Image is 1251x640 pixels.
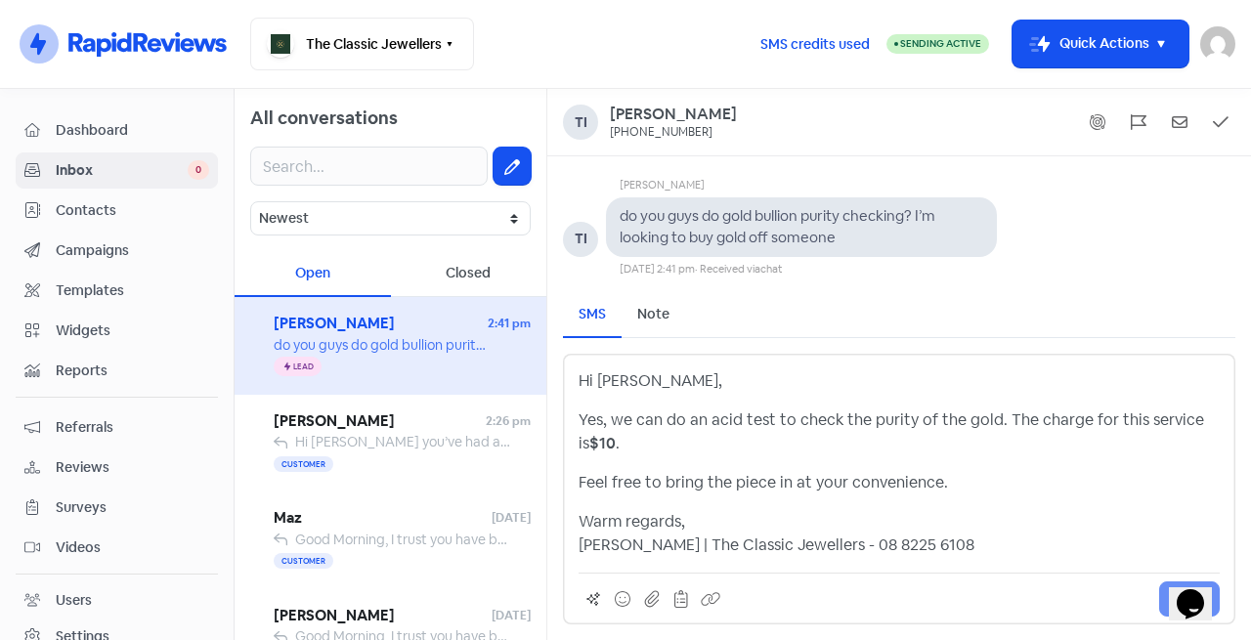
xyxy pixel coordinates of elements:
[492,509,531,527] span: [DATE]
[1200,26,1235,62] img: User
[56,280,209,301] span: Templates
[886,32,989,56] a: Sending Active
[391,251,547,297] div: Closed
[486,412,531,430] span: 2:26 pm
[610,125,712,141] div: [PHONE_NUMBER]
[274,605,492,627] span: [PERSON_NAME]
[16,192,218,229] a: Contacts
[1169,562,1231,620] iframe: chat widget
[900,37,981,50] span: Sending Active
[16,273,218,309] a: Templates
[16,490,218,526] a: Surveys
[250,107,398,129] span: All conversations
[563,105,598,140] div: Ti
[16,582,218,619] a: Users
[16,233,218,269] a: Campaigns
[760,262,782,276] span: chat
[56,240,209,261] span: Campaigns
[579,471,1220,494] p: Feel free to bring the piece in at your convenience.
[579,408,1220,455] p: Yes, we can do an acid test to check the purity of the gold. The charge for this service is .
[250,18,474,70] button: The Classic Jewellers
[579,510,1220,557] p: Warm regards, [PERSON_NAME] | The Classic Jewellers - 08 8225 6108
[274,336,775,354] span: do you guys do gold bullion purity checking? I’m looking to buy gold off someone
[1013,21,1188,67] button: Quick Actions
[274,410,486,433] span: [PERSON_NAME]
[56,120,209,141] span: Dashboard
[610,105,737,125] a: [PERSON_NAME]
[620,261,695,277] div: [DATE] 2:41 pm
[760,34,870,55] span: SMS credits used
[235,251,391,297] div: Open
[1083,107,1112,137] button: Show system messages
[293,363,314,370] span: Lead
[589,433,616,453] strong: $10
[620,177,997,197] div: [PERSON_NAME]
[16,152,218,189] a: Inbox 0
[563,222,598,257] div: TI
[1165,107,1194,137] button: Mark as unread
[1206,107,1235,137] button: Mark as closed
[16,530,218,566] a: Videos
[579,304,606,324] div: SMS
[250,147,488,186] input: Search...
[637,304,669,324] div: Note
[56,497,209,518] span: Surveys
[188,160,209,180] span: 0
[274,313,488,335] span: [PERSON_NAME]
[56,361,209,381] span: Reports
[492,607,531,624] span: [DATE]
[488,315,531,332] span: 2:41 pm
[16,112,218,149] a: Dashboard
[16,449,218,486] a: Reviews
[1124,107,1153,137] button: Flag conversation
[695,261,782,277] div: · Received via
[579,369,1220,393] p: Hi [PERSON_NAME],
[744,32,886,53] a: SMS credits used
[56,417,209,438] span: Referrals
[56,537,209,558] span: Videos
[56,457,209,478] span: Reviews
[620,206,938,247] pre: do you guys do gold bullion purity checking? I’m looking to buy gold off someone
[56,320,209,341] span: Widgets
[274,553,333,569] span: Customer
[274,456,333,472] span: Customer
[56,590,92,611] div: Users
[56,200,209,221] span: Contacts
[274,507,492,530] span: Maz
[56,160,188,181] span: Inbox
[16,313,218,349] a: Widgets
[16,409,218,446] a: Referrals
[16,353,218,389] a: Reports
